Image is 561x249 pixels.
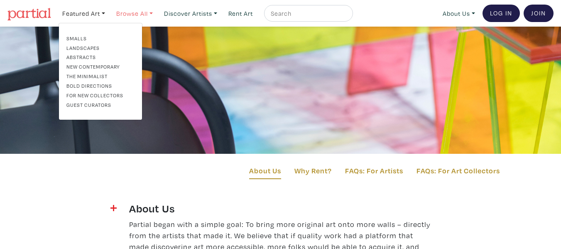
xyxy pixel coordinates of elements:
img: plus.svg [110,205,117,211]
a: Featured Art [59,5,109,22]
a: Why Rent? [294,165,332,176]
a: Abstracts [66,53,135,61]
a: Smalls [66,35,135,42]
input: Search [270,8,345,19]
a: New Contemporary [66,63,135,70]
h4: About Us [129,202,432,215]
h1: About Us [66,71,495,116]
a: Discover Artists [160,5,221,22]
a: About Us [439,5,479,22]
a: Join [524,5,554,22]
a: The Minimalist [66,72,135,80]
a: FAQs: For Art Collectors [416,165,500,176]
a: Rent Art [225,5,257,22]
a: About Us [249,165,281,179]
a: For New Collectors [66,91,135,99]
a: Log In [483,5,520,22]
a: Guest Curators [66,101,135,108]
a: Bold Directions [66,82,135,89]
div: Featured Art [59,23,142,120]
a: FAQs: For Artists [345,165,403,176]
a: Browse All [113,5,157,22]
a: Landscapes [66,44,135,52]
